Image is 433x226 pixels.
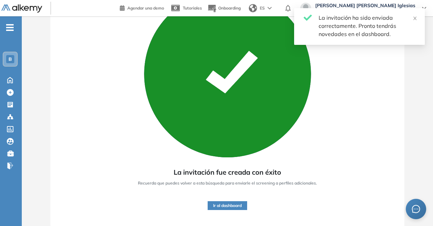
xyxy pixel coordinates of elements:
[260,5,265,11] span: ES
[174,167,281,177] span: La invitación fue creada con éxito
[412,205,420,213] span: message
[127,5,164,11] span: Agendar una demo
[138,180,317,186] span: Recuerda que puedes volver a esta búsqueda para enviarle el screening a perfiles adicionales.
[413,16,417,21] span: close
[183,5,202,11] span: Tutoriales
[9,56,12,62] span: B
[207,1,241,16] button: Onboarding
[6,27,14,28] i: -
[208,201,247,210] button: Ir al dashboard
[120,3,164,12] a: Agendar una demo
[249,4,257,12] img: world
[1,4,42,13] img: Logo
[218,5,241,11] span: Onboarding
[315,3,415,8] span: [PERSON_NAME] [PERSON_NAME] Iglesias
[319,14,417,38] div: La invitación ha sido enviada correctamente. Pronto tendrás novedades en el dashboard.
[268,7,272,10] img: arrow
